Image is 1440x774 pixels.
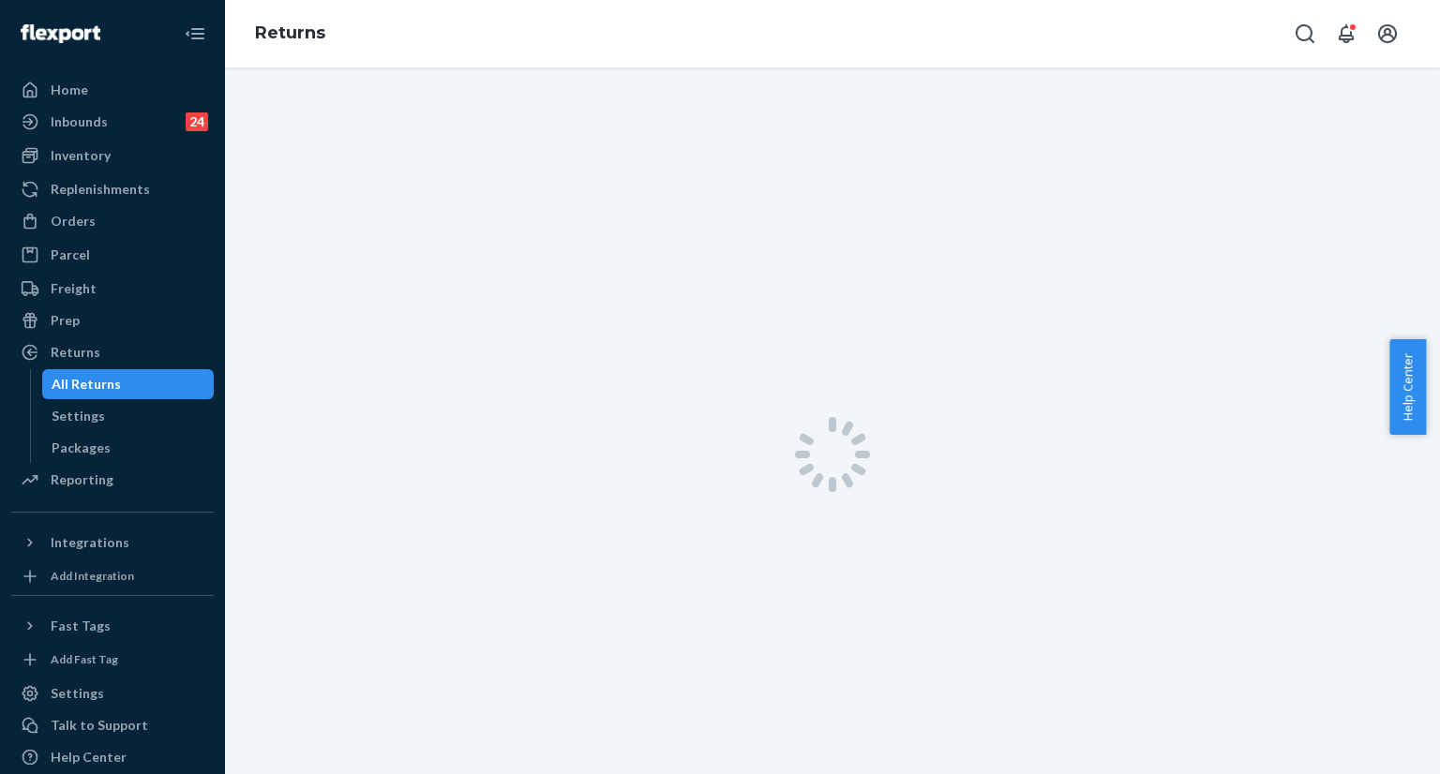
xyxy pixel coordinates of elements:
[11,611,214,641] button: Fast Tags
[51,748,127,767] div: Help Center
[255,22,325,43] a: Returns
[42,433,215,463] a: Packages
[51,180,150,199] div: Replenishments
[11,528,214,558] button: Integrations
[52,407,105,425] div: Settings
[51,716,148,735] div: Talk to Support
[42,369,215,399] a: All Returns
[11,565,214,588] a: Add Integration
[11,648,214,671] a: Add Fast Tag
[11,465,214,495] a: Reporting
[52,375,121,394] div: All Returns
[51,684,104,703] div: Settings
[21,24,100,43] img: Flexport logo
[51,279,97,298] div: Freight
[11,678,214,708] a: Settings
[11,337,214,367] a: Returns
[11,710,214,740] a: Talk to Support
[11,206,214,236] a: Orders
[1327,15,1365,52] button: Open notifications
[1369,15,1406,52] button: Open account menu
[11,107,214,137] a: Inbounds24
[1389,339,1426,435] button: Help Center
[51,311,80,330] div: Prep
[51,470,113,489] div: Reporting
[11,742,214,772] a: Help Center
[51,568,134,584] div: Add Integration
[11,174,214,204] a: Replenishments
[42,401,215,431] a: Settings
[51,81,88,99] div: Home
[52,439,111,457] div: Packages
[1286,15,1324,52] button: Open Search Box
[186,112,208,131] div: 24
[51,146,111,165] div: Inventory
[51,246,90,264] div: Parcel
[11,141,214,171] a: Inventory
[51,533,129,552] div: Integrations
[11,75,214,105] a: Home
[176,15,214,52] button: Close Navigation
[51,617,111,635] div: Fast Tags
[240,7,340,61] ol: breadcrumbs
[51,651,118,667] div: Add Fast Tag
[51,343,100,362] div: Returns
[11,240,214,270] a: Parcel
[11,274,214,304] a: Freight
[51,212,96,231] div: Orders
[11,305,214,335] a: Prep
[51,112,108,131] div: Inbounds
